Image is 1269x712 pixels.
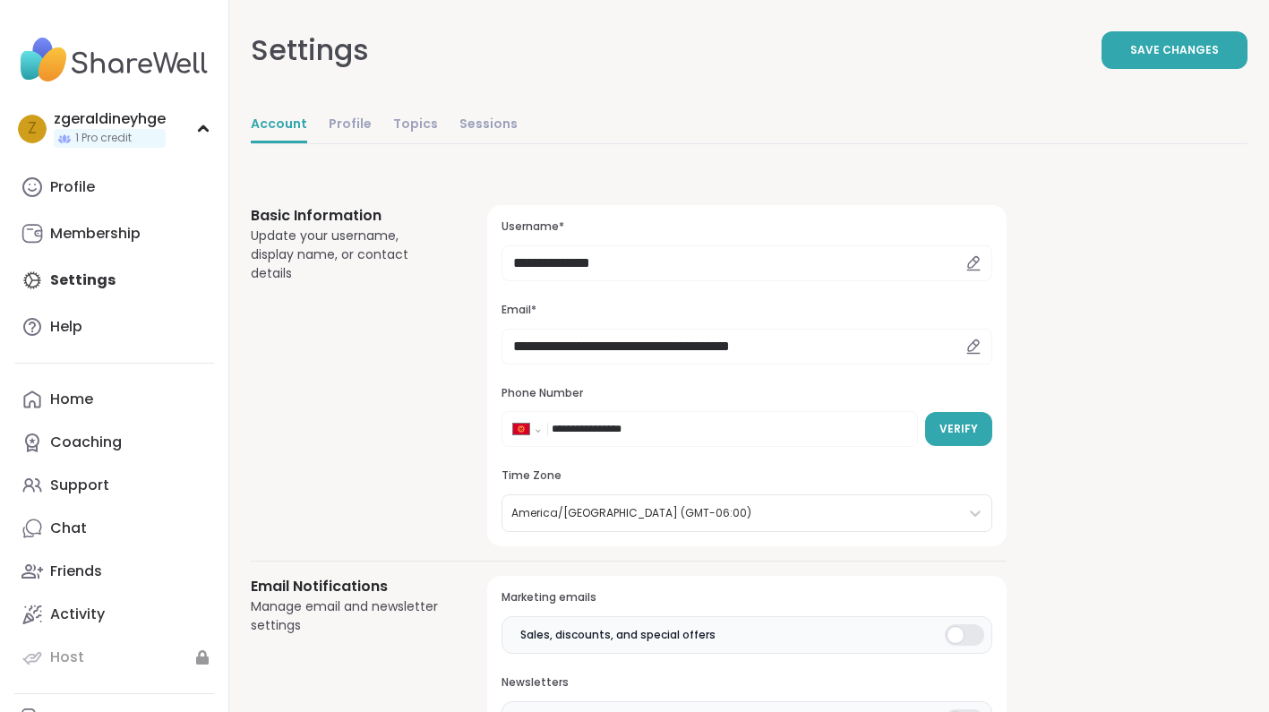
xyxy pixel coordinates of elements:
[50,177,95,197] div: Profile
[75,131,132,146] span: 1 Pro credit
[329,107,372,143] a: Profile
[393,107,438,143] a: Topics
[50,476,109,495] div: Support
[520,627,716,643] span: Sales, discounts, and special offers
[14,212,214,255] a: Membership
[14,166,214,209] a: Profile
[14,29,214,91] img: ShareWell Nav Logo
[14,464,214,507] a: Support
[50,562,102,581] div: Friends
[502,303,992,318] h3: Email*
[502,219,992,235] h3: Username*
[502,386,992,401] h3: Phone Number
[502,468,992,484] h3: Time Zone
[251,107,307,143] a: Account
[502,590,992,605] h3: Marketing emails
[14,636,214,679] a: Host
[50,224,141,244] div: Membership
[251,576,444,597] h3: Email Notifications
[50,390,93,409] div: Home
[50,519,87,538] div: Chat
[28,117,37,141] span: z
[50,648,84,667] div: Host
[251,29,369,72] div: Settings
[939,421,978,437] span: Verify
[54,109,166,129] div: zgeraldineyhge
[1130,42,1219,58] span: Save Changes
[14,507,214,550] a: Chat
[502,675,992,691] h3: Newsletters
[14,421,214,464] a: Coaching
[14,550,214,593] a: Friends
[50,605,105,624] div: Activity
[50,317,82,337] div: Help
[251,205,444,227] h3: Basic Information
[251,597,444,635] div: Manage email and newsletter settings
[925,412,992,446] button: Verify
[1102,31,1248,69] button: Save Changes
[251,227,444,283] div: Update your username, display name, or contact details
[14,593,214,636] a: Activity
[459,107,518,143] a: Sessions
[50,433,122,452] div: Coaching
[14,305,214,348] a: Help
[14,378,214,421] a: Home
